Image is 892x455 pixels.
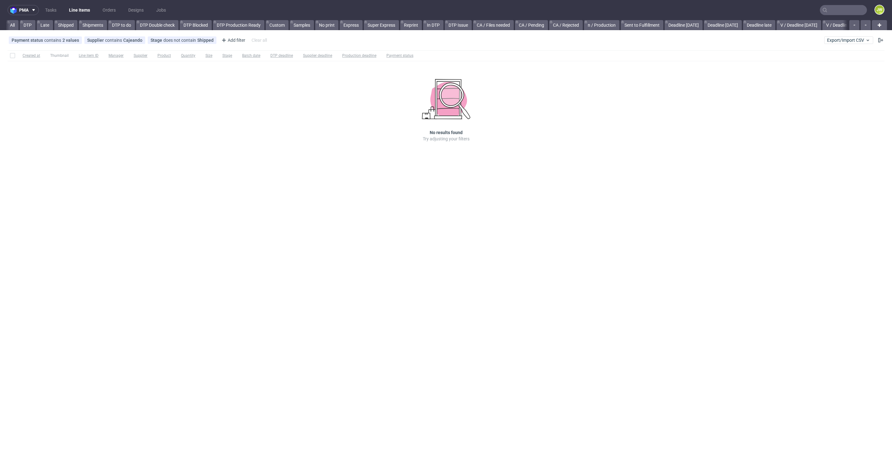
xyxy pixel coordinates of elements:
[136,20,178,30] a: DTP Double check
[827,38,870,43] span: Export/Import CSV
[743,20,775,30] a: Deadline late
[19,8,29,12] span: pma
[157,53,171,58] span: Product
[315,20,338,30] a: No print
[197,38,214,43] div: Shipped
[364,20,399,30] a: Super Express
[584,20,619,30] a: n / Production
[400,20,422,30] a: Reprint
[87,38,105,43] span: Supplier
[205,53,212,58] span: Size
[270,53,293,58] span: DTP deadline
[822,20,867,30] a: V / Deadline [DATE]
[219,35,247,45] div: Add filter
[62,38,79,43] div: 2 values
[79,20,107,30] a: Shipments
[515,20,548,30] a: CA / Pending
[6,20,19,30] a: All
[20,20,35,30] a: DTP
[180,20,212,30] a: DTP Blocked
[108,20,135,30] a: DTP to do
[123,38,142,43] div: Cajeando
[423,20,443,30] a: In DTP
[44,38,62,43] span: contains
[340,20,363,30] a: Express
[290,20,314,30] a: Samples
[10,7,19,14] img: logo
[54,20,77,30] a: Shipped
[423,136,470,142] p: Try adjusting your filters
[8,5,39,15] button: pma
[445,20,472,30] a: DTP Issue
[163,38,197,43] span: does not contain
[250,36,268,45] div: Clear all
[50,53,69,58] span: Thumbnail
[430,129,463,136] h3: No results found
[824,36,873,44] button: Export/Import CSV
[222,53,232,58] span: Stage
[134,53,147,58] span: Supplier
[152,5,170,15] a: Jobs
[79,53,98,58] span: Line item ID
[665,20,703,30] a: Deadline [DATE]
[777,20,821,30] a: V / Deadline [DATE]
[181,53,195,58] span: Quantity
[12,38,44,43] span: Payment status
[151,38,163,43] span: Stage
[23,53,40,58] span: Created at
[342,53,376,58] span: Production deadline
[473,20,514,30] a: CA / Files needed
[213,20,264,30] a: DTP Production Ready
[303,53,332,58] span: Supplier deadline
[125,5,147,15] a: Designs
[109,53,124,58] span: Manager
[65,5,94,15] a: Line Items
[99,5,119,15] a: Orders
[37,20,53,30] a: Late
[621,20,663,30] a: Sent to Fulfillment
[549,20,583,30] a: CA / Rejected
[105,38,123,43] span: contains
[41,5,60,15] a: Tasks
[704,20,742,30] a: Deadline [DATE]
[386,53,413,58] span: Payment status
[242,53,260,58] span: Batch date
[266,20,289,30] a: Custom
[875,5,884,14] figcaption: JW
